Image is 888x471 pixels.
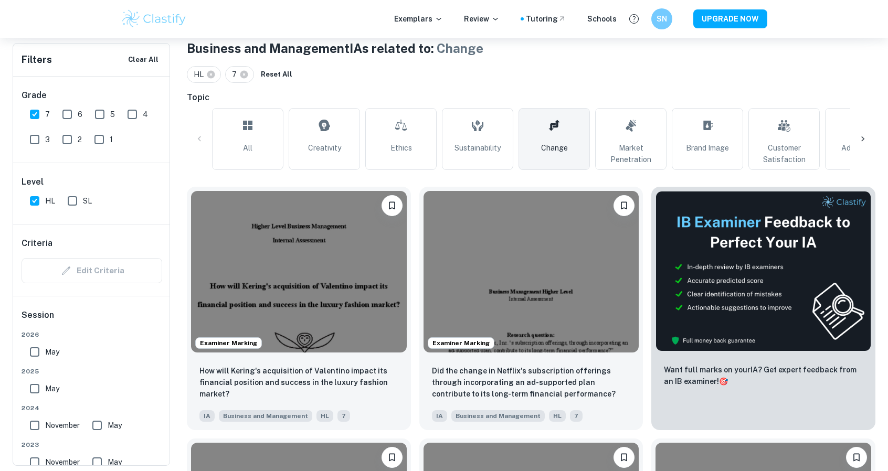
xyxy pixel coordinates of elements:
span: Change [541,142,568,154]
span: HL [316,410,333,422]
h6: Filters [22,52,52,67]
div: HL [187,66,221,83]
span: Market Penetration [600,142,662,165]
img: Business and Management IA example thumbnail: How will Kering's acquisition of Valenti [191,191,407,352]
span: November [45,456,80,468]
button: Bookmark [614,195,635,216]
h6: SN [656,13,668,25]
p: Did the change in Netflix's subscription offerings through incorporating an ad-supported plan con... [432,365,631,400]
span: Business and Management [451,410,545,422]
span: 2023 [22,440,162,449]
span: 3 [45,134,50,145]
button: Bookmark [614,447,635,468]
span: HL [549,410,566,422]
div: Criteria filters are unavailable when searching by topic [22,258,162,283]
span: Advertising [841,142,880,154]
h6: Level [22,176,162,188]
span: IA [432,410,447,422]
span: Creativity [308,142,341,154]
span: 5 [110,109,115,120]
img: Thumbnail [656,191,871,351]
button: Bookmark [846,447,867,468]
img: Business and Management IA example thumbnail: Did the change in Netflix's subscription [424,191,639,352]
button: Reset All [258,67,295,82]
h6: Criteria [22,237,52,250]
a: ThumbnailWant full marks on yourIA? Get expert feedback from an IB examiner! [651,187,875,430]
p: Exemplars [394,13,443,25]
button: Bookmark [382,447,403,468]
a: Examiner MarkingBookmarkHow will Kering's acquisition of Valentino impact its financial position ... [187,187,411,430]
span: HL [194,69,208,80]
span: Brand Image [686,142,729,154]
span: November [45,420,80,431]
img: Clastify logo [121,8,187,29]
span: Examiner Marking [428,338,494,348]
span: May [45,346,59,358]
h1: Business and Management IAs related to: [187,39,875,58]
span: Sustainability [454,142,501,154]
h6: Session [22,309,162,330]
h6: Grade [22,89,162,102]
p: Want full marks on your IA ? Get expert feedback from an IB examiner! [664,364,863,387]
span: HL [45,195,55,207]
button: UPGRADE NOW [693,9,767,28]
span: Business and Management [219,410,312,422]
span: 2026 [22,330,162,339]
p: How will Kering's acquisition of Valentino impact its financial position and success in the luxur... [199,365,398,400]
span: 7 [232,69,241,80]
button: Help and Feedback [625,10,643,28]
span: May [108,420,122,431]
div: 7 [225,66,254,83]
span: IA [199,410,215,422]
span: 1 [110,134,113,145]
a: Tutoring [526,13,566,25]
span: May [45,383,59,394]
button: SN [651,8,672,29]
a: Examiner MarkingBookmarkDid the change in Netflix's subscription offerings through incorporating ... [419,187,643,430]
span: SL [83,195,92,207]
span: 7 [45,109,50,120]
button: Bookmark [382,195,403,216]
span: 4 [143,109,148,120]
span: 6 [78,109,82,120]
span: All [243,142,252,154]
button: Clear All [125,52,161,68]
span: 7 [570,410,583,422]
span: May [108,456,122,468]
span: 7 [337,410,350,422]
span: 2024 [22,403,162,413]
a: Schools [587,13,617,25]
p: Review [464,13,500,25]
span: 2025 [22,367,162,376]
span: Customer Satisfaction [753,142,815,165]
span: Examiner Marking [196,338,261,348]
span: 🎯 [719,377,728,386]
span: Change [437,41,483,56]
h6: Topic [187,91,875,104]
span: 2 [78,134,82,145]
span: Ethics [390,142,412,154]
